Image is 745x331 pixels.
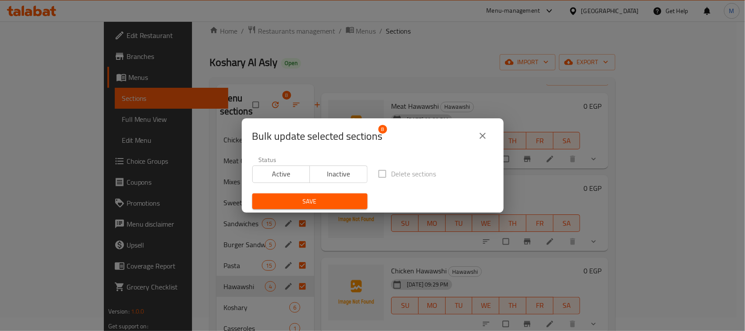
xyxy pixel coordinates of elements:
[391,169,436,179] span: Delete sections
[259,196,360,207] span: Save
[378,125,387,134] span: 8
[256,168,307,180] span: Active
[313,168,364,180] span: Inactive
[472,125,493,146] button: close
[252,193,367,210] button: Save
[309,165,367,183] button: Inactive
[252,129,383,143] span: Selected section count
[252,165,310,183] button: Active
